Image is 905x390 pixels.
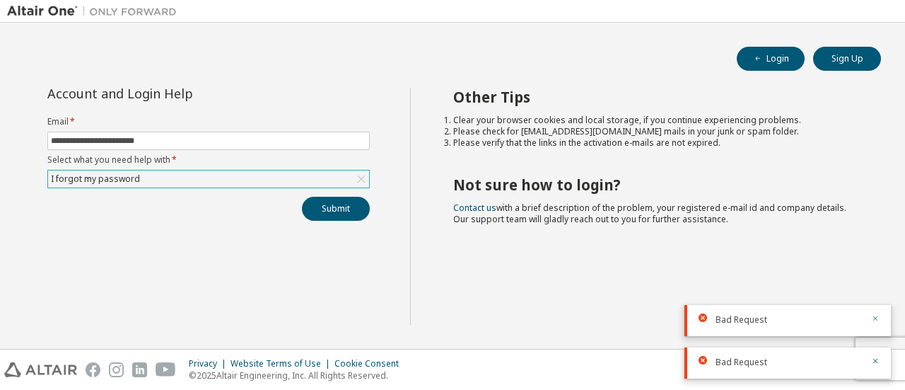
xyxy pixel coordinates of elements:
[334,358,407,369] div: Cookie Consent
[86,362,100,377] img: facebook.svg
[189,358,230,369] div: Privacy
[453,115,856,126] li: Clear your browser cookies and local storage, if you continue experiencing problems.
[716,357,767,368] span: Bad Request
[49,171,142,187] div: I forgot my password
[453,126,856,137] li: Please check for [EMAIL_ADDRESS][DOMAIN_NAME] mails in your junk or spam folder.
[47,88,305,99] div: Account and Login Help
[156,362,176,377] img: youtube.svg
[813,47,881,71] button: Sign Up
[47,116,370,127] label: Email
[302,197,370,221] button: Submit
[453,202,846,225] span: with a brief description of the problem, your registered e-mail id and company details. Our suppo...
[132,362,147,377] img: linkedin.svg
[453,202,496,214] a: Contact us
[716,314,767,326] span: Bad Request
[189,369,407,382] p: © 2025 Altair Engineering, Inc. All Rights Reserved.
[48,171,369,188] div: I forgot my password
[7,4,184,18] img: Altair One
[109,362,124,377] img: instagram.svg
[737,47,805,71] button: Login
[230,358,334,369] div: Website Terms of Use
[4,362,77,377] img: altair_logo.svg
[453,88,856,106] h2: Other Tips
[47,154,370,166] label: Select what you need help with
[453,137,856,149] li: Please verify that the links in the activation e-mails are not expired.
[453,176,856,194] h2: Not sure how to login?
